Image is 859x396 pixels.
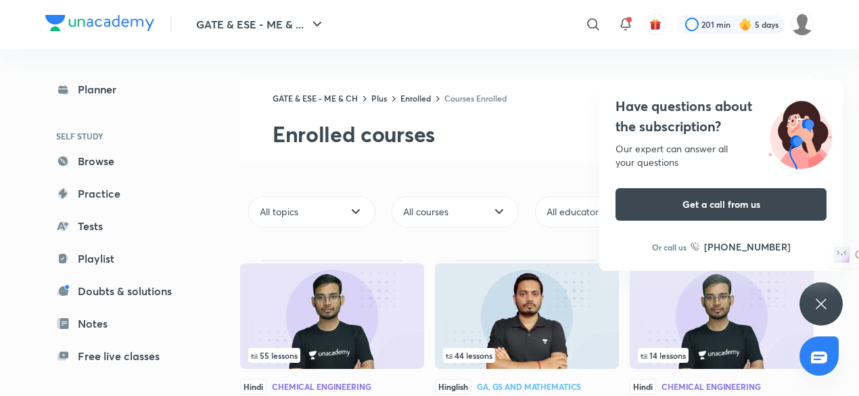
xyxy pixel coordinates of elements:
[273,93,358,104] a: GATE & ESE - ME & CH
[616,188,827,221] button: Get a call from us
[248,348,416,363] div: infocontainer
[641,351,686,359] span: 14 lessons
[477,382,581,391] div: GA, GS and Mathematics
[371,93,387,104] a: Plus
[251,351,298,359] span: 55 lessons
[791,13,814,36] img: yash Singh
[661,382,761,391] div: Chemical Engineering
[704,240,791,254] h6: [PHONE_NUMBER]
[645,14,666,35] button: avatar
[649,18,661,30] img: avatar
[45,15,154,35] a: Company Logo
[45,213,202,240] a: Tests
[248,348,416,363] div: left
[45,245,202,272] a: Playlist
[691,240,791,254] a: [PHONE_NUMBER]
[403,205,448,219] span: All courses
[739,18,752,31] img: streak
[260,205,298,219] span: All topics
[45,278,202,305] a: Doubts & solutions
[630,263,814,369] img: Thumbnail
[435,379,471,394] span: Hinglish
[45,125,202,148] h6: SELF STUDY
[45,343,202,370] a: Free live classes
[188,11,333,38] button: GATE & ESE - ME & ...
[547,205,603,219] span: All educators
[273,120,814,148] h2: Enrolled courses
[45,180,202,207] a: Practice
[652,241,687,253] p: Or call us
[758,96,843,169] img: ttu_illustration_new.svg
[443,348,611,363] div: left
[400,93,431,104] a: Enrolled
[248,348,416,363] div: infosection
[638,348,806,363] div: infosection
[446,351,492,359] span: 44 lessons
[272,382,371,391] div: Chemical Engineering
[616,96,827,137] h4: Have questions about the subscription?
[45,15,154,31] img: Company Logo
[443,348,611,363] div: infocontainer
[443,348,611,363] div: infosection
[240,379,266,394] span: Hindi
[435,263,619,369] img: Thumbnail
[240,263,424,369] img: Thumbnail
[638,348,806,363] div: left
[444,93,507,104] a: Courses Enrolled
[45,76,202,103] a: Planner
[616,142,827,169] div: Our expert can answer all your questions
[45,148,202,175] a: Browse
[45,310,202,337] a: Notes
[638,348,806,363] div: infocontainer
[630,379,656,394] span: Hindi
